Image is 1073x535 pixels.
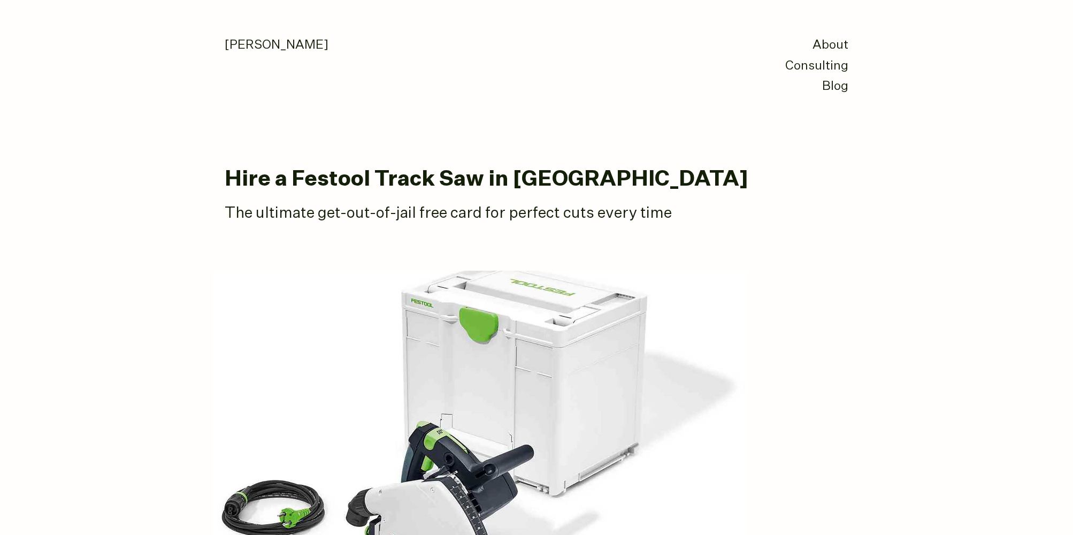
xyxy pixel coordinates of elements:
a: Blog [822,80,848,93]
a: Consulting [785,60,848,72]
nav: primary [785,35,848,97]
a: About [813,39,848,51]
a: [PERSON_NAME] [225,39,328,51]
p: The ultimate get-out-of-jail free card for perfect cuts every time [225,203,760,224]
h1: Hire a Festool Track Saw in [GEOGRAPHIC_DATA] [225,168,848,192]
